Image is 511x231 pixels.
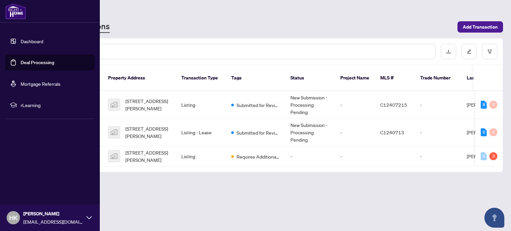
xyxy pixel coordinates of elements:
[285,146,335,167] td: -
[176,119,226,146] td: Listing - Lease
[9,213,18,222] span: HK
[487,49,492,54] span: filter
[446,49,451,54] span: download
[457,21,503,33] button: Add Transaction
[375,65,415,91] th: MLS #
[226,65,285,91] th: Tags
[415,91,461,119] td: -
[481,101,487,109] div: 8
[285,91,335,119] td: New Submission - Processing Pending
[489,101,497,109] div: 0
[285,119,335,146] td: New Submission - Processing Pending
[481,128,487,136] div: 6
[21,59,54,65] a: Deal Processing
[176,65,226,91] th: Transaction Type
[237,153,280,160] span: Requires Additional Docs
[108,99,120,110] img: thumbnail-img
[484,208,504,228] button: Open asap
[415,146,461,167] td: -
[108,127,120,138] img: thumbnail-img
[380,102,407,108] span: C12407215
[415,119,461,146] td: -
[441,44,456,59] button: download
[176,91,226,119] td: Listing
[482,44,497,59] button: filter
[463,22,498,32] span: Add Transaction
[335,119,375,146] td: -
[335,65,375,91] th: Project Name
[461,44,477,59] button: edit
[380,129,404,135] span: C1240713
[489,128,497,136] div: 0
[21,81,61,87] a: Mortgage Referrals
[237,101,280,109] span: Submitted for Review
[335,146,375,167] td: -
[481,152,487,160] div: 0
[237,129,280,136] span: Submitted for Review
[125,149,171,164] span: [STREET_ADDRESS][PERSON_NAME]
[21,38,43,44] a: Dashboard
[489,152,497,160] div: 3
[285,65,335,91] th: Status
[125,125,171,140] span: [STREET_ADDRESS][PERSON_NAME]
[23,210,83,217] span: [PERSON_NAME]
[335,91,375,119] td: -
[125,97,171,112] span: [STREET_ADDRESS][PERSON_NAME]
[103,65,176,91] th: Property Address
[415,65,461,91] th: Trade Number
[467,49,471,54] span: edit
[108,151,120,162] img: thumbnail-img
[176,146,226,167] td: Listing
[21,101,90,109] span: rLearning
[23,218,83,225] span: [EMAIL_ADDRESS][DOMAIN_NAME]
[5,3,26,19] img: logo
